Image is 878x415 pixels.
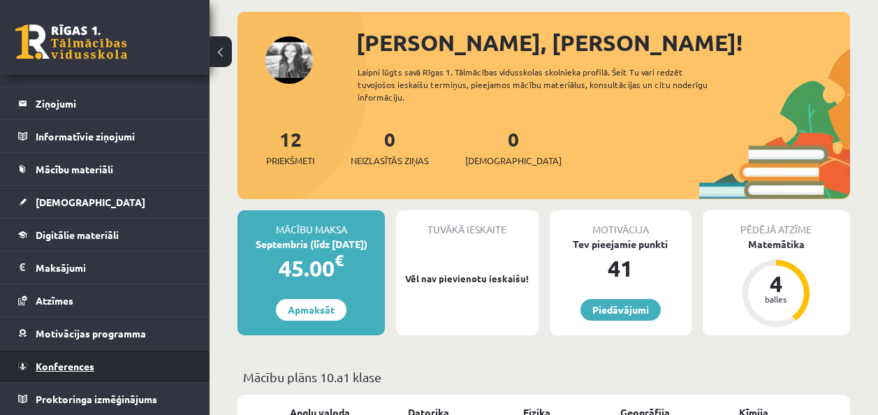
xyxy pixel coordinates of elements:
[18,186,192,218] a: [DEMOGRAPHIC_DATA]
[276,299,346,321] a: Apmaksāt
[18,87,192,119] a: Ziņojumi
[36,228,119,241] span: Digitālie materiāli
[703,237,850,252] div: Matemātika
[351,126,429,168] a: 0Neizlasītās ziņas
[36,393,157,405] span: Proktoringa izmēģinājums
[237,237,385,252] div: Septembris (līdz [DATE])
[36,196,145,208] span: [DEMOGRAPHIC_DATA]
[266,154,314,168] span: Priekšmeti
[550,210,692,237] div: Motivācija
[36,120,192,152] legend: Informatīvie ziņojumi
[18,120,192,152] a: Informatīvie ziņojumi
[266,126,314,168] a: 12Priekšmeti
[36,252,192,284] legend: Maksājumi
[18,284,192,316] a: Atzīmes
[465,126,562,168] a: 0[DEMOGRAPHIC_DATA]
[703,210,850,237] div: Pēdējā atzīme
[755,295,797,303] div: balles
[36,327,146,340] span: Motivācijas programma
[18,219,192,251] a: Digitālie materiāli
[356,26,850,59] div: [PERSON_NAME], [PERSON_NAME]!
[580,299,661,321] a: Piedāvājumi
[237,210,385,237] div: Mācību maksa
[396,210,538,237] div: Tuvākā ieskaite
[358,66,725,103] div: Laipni lūgts savā Rīgas 1. Tālmācības vidusskolas skolnieka profilā. Šeit Tu vari redzēt tuvojošo...
[18,252,192,284] a: Maksājumi
[18,153,192,185] a: Mācību materiāli
[755,272,797,295] div: 4
[237,252,385,285] div: 45.00
[243,367,844,386] p: Mācību plāns 10.a1 klase
[335,250,344,270] span: €
[36,87,192,119] legend: Ziņojumi
[465,154,562,168] span: [DEMOGRAPHIC_DATA]
[703,237,850,329] a: Matemātika 4 balles
[351,154,429,168] span: Neizlasītās ziņas
[36,360,94,372] span: Konferences
[15,24,127,59] a: Rīgas 1. Tālmācības vidusskola
[36,294,73,307] span: Atzīmes
[550,252,692,285] div: 41
[403,272,531,286] p: Vēl nav pievienotu ieskaišu!
[550,237,692,252] div: Tev pieejamie punkti
[18,350,192,382] a: Konferences
[36,163,113,175] span: Mācību materiāli
[18,383,192,415] a: Proktoringa izmēģinājums
[18,317,192,349] a: Motivācijas programma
